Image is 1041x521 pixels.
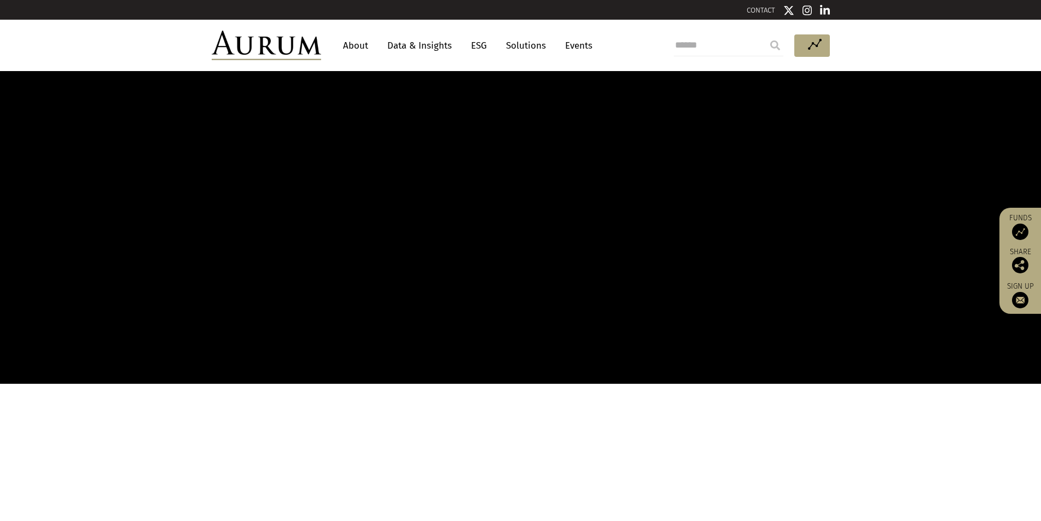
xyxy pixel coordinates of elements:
img: Twitter icon [783,5,794,16]
input: Submit [764,34,786,56]
a: Data & Insights [382,36,457,56]
a: Solutions [501,36,551,56]
a: Funds [1005,213,1036,240]
a: About [338,36,374,56]
img: Share this post [1012,257,1028,273]
img: Instagram icon [802,5,812,16]
a: Sign up [1005,282,1036,308]
a: ESG [466,36,492,56]
a: CONTACT [747,6,775,14]
a: Events [560,36,592,56]
img: Sign up to our newsletter [1012,292,1028,308]
img: Aurum [212,31,321,60]
div: Share [1005,248,1036,273]
img: Linkedin icon [820,5,830,16]
img: Access Funds [1012,224,1028,240]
